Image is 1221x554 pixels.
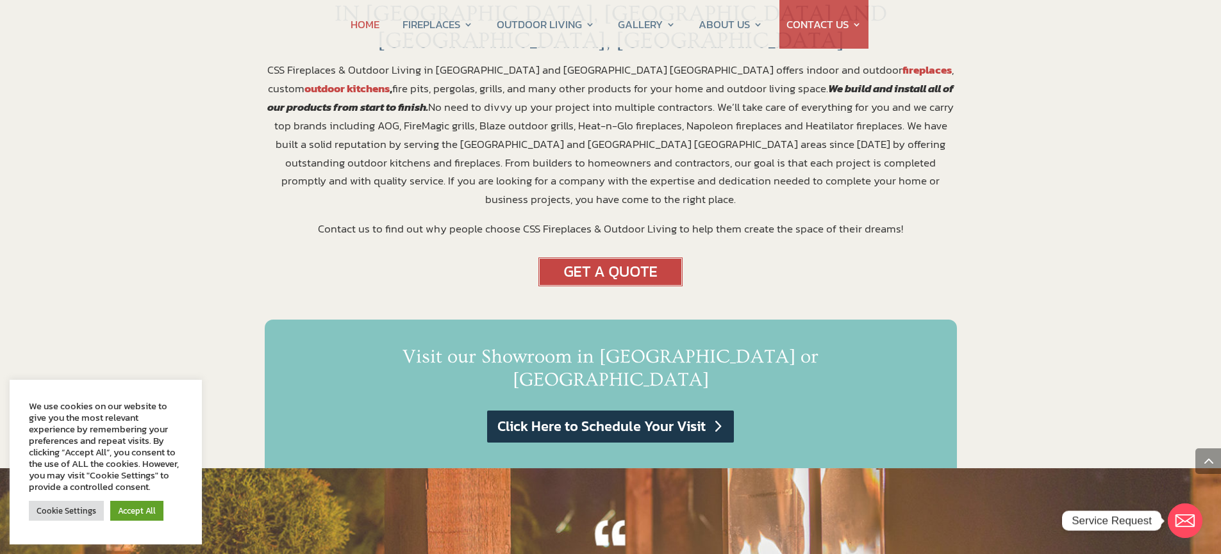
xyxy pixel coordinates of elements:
[265,61,957,220] p: CSS Fireplaces & Outdoor Living in [GEOGRAPHIC_DATA] and [GEOGRAPHIC_DATA] [GEOGRAPHIC_DATA] offe...
[110,501,163,521] a: Accept All
[902,61,952,78] a: fireplaces
[1168,503,1202,538] a: Email
[29,400,183,493] div: We use cookies on our website to give you the most relevant experience by remembering your prefer...
[538,257,683,286] img: GetAQuote_btn
[265,220,957,238] p: Contact us to find out why people choose CSS Fireplaces & Outdoor Living to help them create the ...
[487,411,733,443] a: Click Here to Schedule Your Visit
[303,345,918,398] h2: Visit our Showroom in [GEOGRAPHIC_DATA] or [GEOGRAPHIC_DATA]
[304,80,390,97] a: outdoor kitchens
[29,501,104,521] a: Cookie Settings
[267,80,954,115] strong: We build and install all of our products from start to finish.
[538,274,683,291] a: get a quote for fireplace or outdoor kitchen
[304,80,392,97] strong: ,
